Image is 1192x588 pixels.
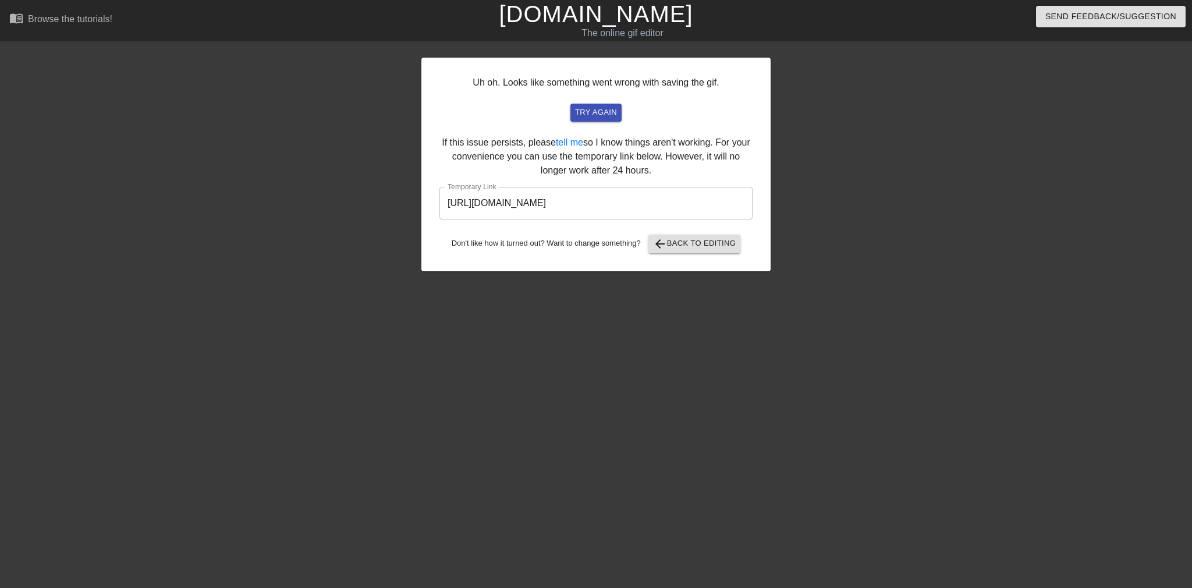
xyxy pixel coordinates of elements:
input: bare [439,187,753,219]
span: Send Feedback/Suggestion [1045,9,1176,24]
div: Don't like how it turned out? Want to change something? [439,235,753,253]
a: tell me [556,137,583,147]
button: Send Feedback/Suggestion [1036,6,1186,27]
span: try again [575,106,617,119]
div: The online gif editor [403,26,842,40]
div: Uh oh. Looks like something went wrong with saving the gif. If this issue persists, please so I k... [421,58,771,271]
a: [DOMAIN_NAME] [499,1,693,27]
div: Browse the tutorials! [28,14,112,24]
button: Back to Editing [648,235,741,253]
span: Back to Editing [653,237,736,251]
button: try again [570,104,622,122]
span: arrow_back [653,237,667,251]
a: Browse the tutorials! [9,11,112,29]
span: menu_book [9,11,23,25]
